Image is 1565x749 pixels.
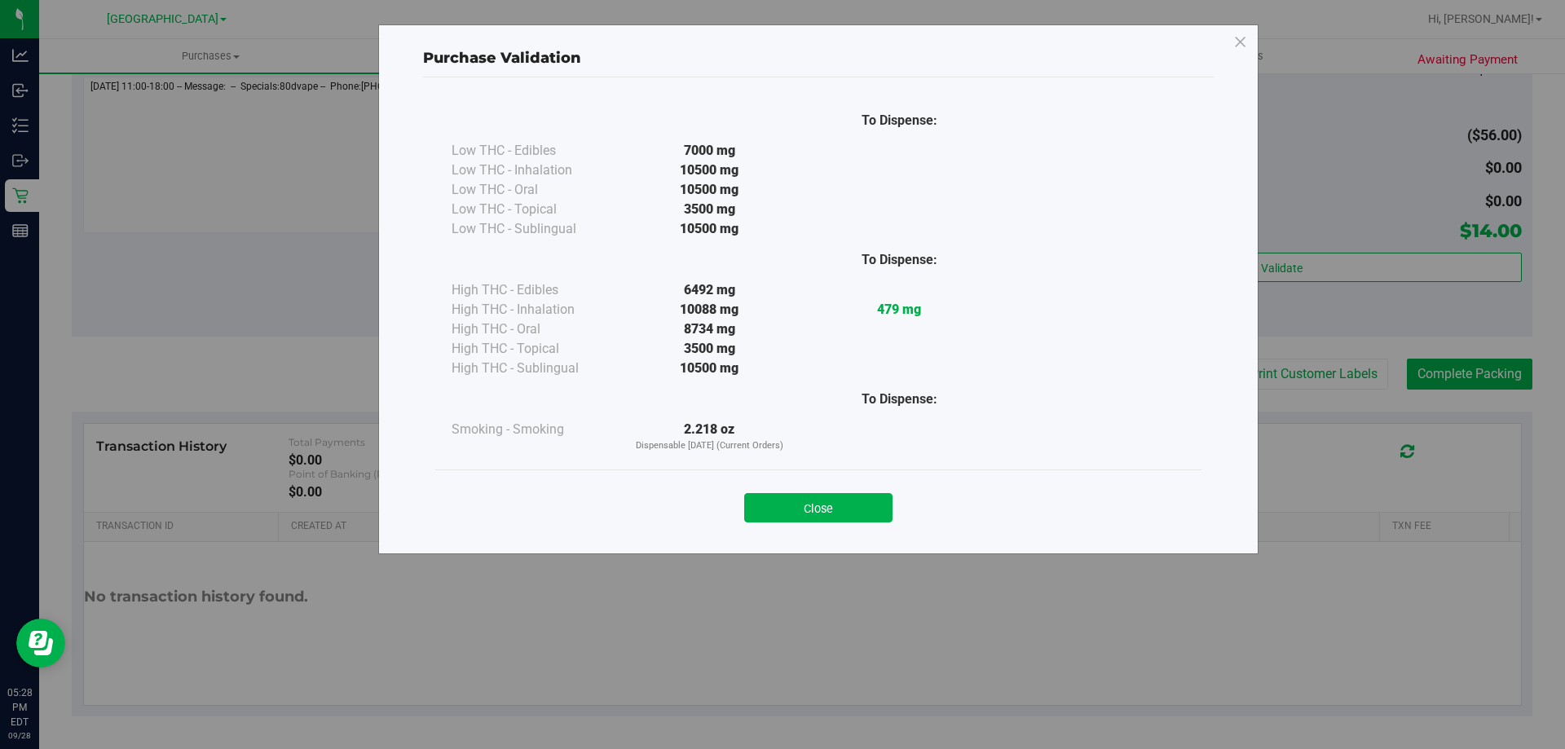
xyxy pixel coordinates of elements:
p: Dispensable [DATE] (Current Orders) [615,439,805,453]
div: To Dispense: [805,111,994,130]
strong: 479 mg [877,302,921,317]
div: To Dispense: [805,390,994,409]
div: 10500 mg [615,219,805,239]
div: 2.218 oz [615,420,805,453]
button: Close [744,493,893,522]
div: Low THC - Edibles [452,141,615,161]
div: Low THC - Sublingual [452,219,615,239]
div: 10088 mg [615,300,805,319]
div: 7000 mg [615,141,805,161]
div: High THC - Oral [452,319,615,339]
div: Low THC - Oral [452,180,615,200]
div: 10500 mg [615,359,805,378]
iframe: Resource center [16,619,65,667]
div: Low THC - Topical [452,200,615,219]
div: Smoking - Smoking [452,420,615,439]
div: 10500 mg [615,180,805,200]
div: 10500 mg [615,161,805,180]
div: High THC - Inhalation [452,300,615,319]
div: 3500 mg [615,200,805,219]
div: High THC - Edibles [452,280,615,300]
div: 8734 mg [615,319,805,339]
span: Purchase Validation [423,49,581,67]
div: 6492 mg [615,280,805,300]
div: 3500 mg [615,339,805,359]
div: High THC - Sublingual [452,359,615,378]
div: Low THC - Inhalation [452,161,615,180]
div: High THC - Topical [452,339,615,359]
div: To Dispense: [805,250,994,270]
